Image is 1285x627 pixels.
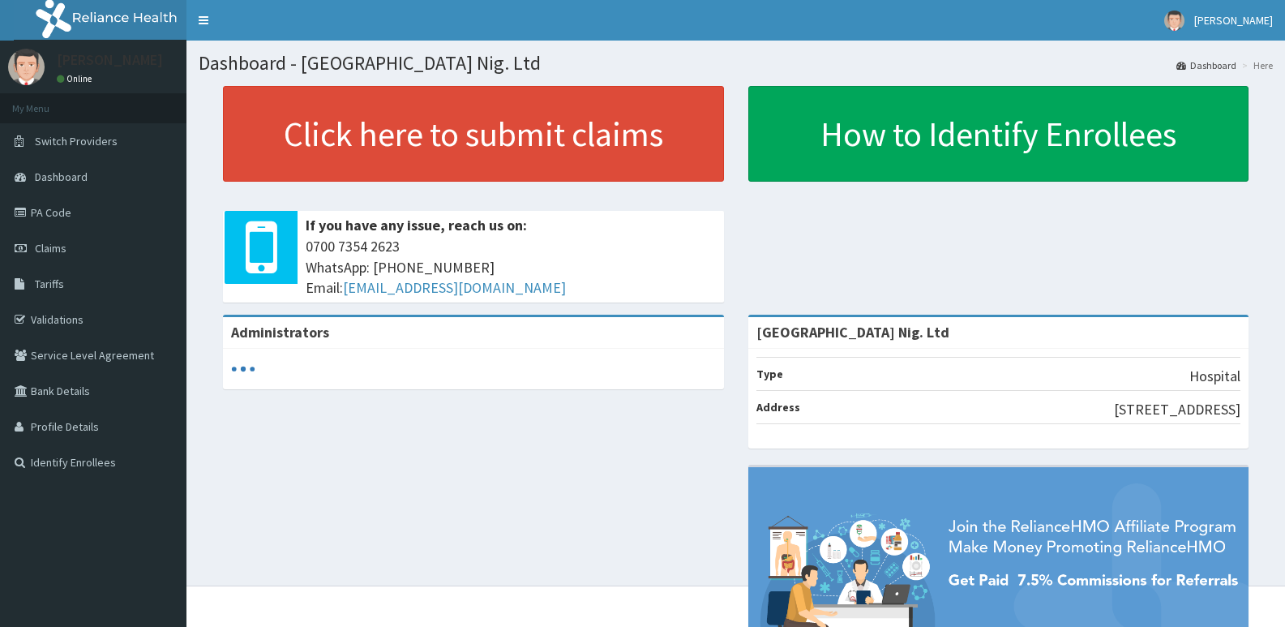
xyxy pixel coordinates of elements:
span: Claims [35,241,66,256]
span: 0700 7354 2623 WhatsApp: [PHONE_NUMBER] Email: [306,236,716,298]
b: If you have any issue, reach us on: [306,216,527,234]
a: How to Identify Enrollees [748,86,1249,182]
img: User Image [8,49,45,85]
p: [STREET_ADDRESS] [1114,399,1240,420]
span: Dashboard [35,170,88,184]
h1: Dashboard - [GEOGRAPHIC_DATA] Nig. Ltd [199,53,1273,74]
a: [EMAIL_ADDRESS][DOMAIN_NAME] [343,278,566,297]
img: User Image [1164,11,1184,31]
li: Here [1238,58,1273,72]
a: Dashboard [1176,58,1236,72]
a: Online [57,73,96,84]
svg: audio-loading [231,357,255,381]
b: Administrators [231,323,329,341]
span: Switch Providers [35,134,118,148]
strong: [GEOGRAPHIC_DATA] Nig. Ltd [756,323,949,341]
span: [PERSON_NAME] [1194,13,1273,28]
b: Type [756,367,783,381]
b: Address [756,400,800,414]
a: Click here to submit claims [223,86,724,182]
p: [PERSON_NAME] [57,53,163,67]
p: Hospital [1189,366,1240,387]
span: Tariffs [35,277,64,291]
